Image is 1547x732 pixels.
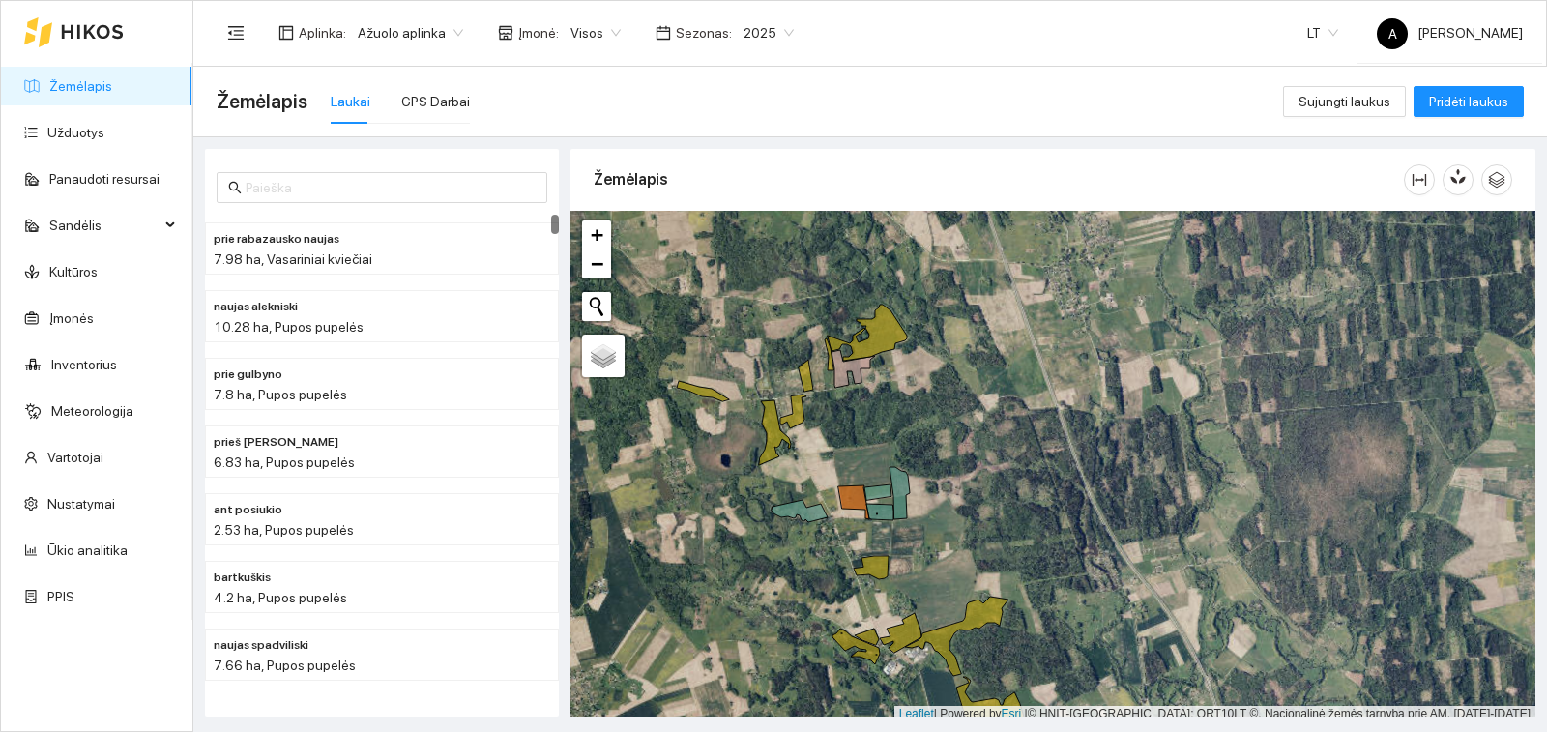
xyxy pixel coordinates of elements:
[47,542,128,558] a: Ūkio analitika
[591,251,603,276] span: −
[214,522,354,538] span: 2.53 ha, Pupos pupelės
[47,589,74,604] a: PPIS
[49,171,160,187] a: Panaudoti resursai
[894,706,1535,722] div: | Powered by © HNIT-[GEOGRAPHIC_DATA]; ORT10LT ©, Nacionalinė žemės tarnyba prie AM, [DATE]-[DATE]
[214,387,347,402] span: 7.8 ha, Pupos pupelės
[1405,172,1434,188] span: column-width
[217,14,255,52] button: menu-fold
[1283,94,1406,109] a: Sujungti laukus
[1002,707,1022,720] a: Esri
[582,220,611,249] a: Zoom in
[498,25,513,41] span: shop
[518,22,559,44] span: Įmonė :
[214,501,282,519] span: ant posiukio
[214,658,356,673] span: 7.66 ha, Pupos pupelės
[228,181,242,194] span: search
[214,569,271,587] span: bartkuškis
[246,177,536,198] input: Paieška
[1299,91,1390,112] span: Sujungti laukus
[214,251,372,267] span: 7.98 ha, Vasariniai kviečiai
[594,152,1404,207] div: Žemėlapis
[1388,18,1397,49] span: A
[278,25,294,41] span: layout
[591,222,603,247] span: +
[49,264,98,279] a: Kultūros
[1404,164,1435,195] button: column-width
[49,78,112,94] a: Žemėlapis
[676,22,732,44] span: Sezonas :
[1025,707,1028,720] span: |
[51,403,133,419] a: Meteorologija
[214,590,347,605] span: 4.2 ha, Pupos pupelės
[899,707,934,720] a: Leaflet
[47,450,103,465] a: Vartotojai
[299,22,346,44] span: Aplinka :
[214,433,338,452] span: prieš gulbyna
[401,91,470,112] div: GPS Darbai
[582,292,611,321] button: Initiate a new search
[49,206,160,245] span: Sandėlis
[214,366,282,384] span: prie gulbyno
[51,357,117,372] a: Inventorius
[214,454,355,470] span: 6.83 ha, Pupos pupelės
[1307,18,1338,47] span: LT
[1414,94,1524,109] a: Pridėti laukus
[656,25,671,41] span: calendar
[744,18,794,47] span: 2025
[331,91,370,112] div: Laukai
[1283,86,1406,117] button: Sujungti laukus
[214,230,339,249] span: prie rabazausko naujas
[227,24,245,42] span: menu-fold
[49,310,94,326] a: Įmonės
[217,86,307,117] span: Žemėlapis
[582,249,611,278] a: Zoom out
[47,496,115,512] a: Nustatymai
[214,636,308,655] span: naujas spadviliski
[1414,86,1524,117] button: Pridėti laukus
[214,319,364,335] span: 10.28 ha, Pupos pupelės
[1429,91,1508,112] span: Pridėti laukus
[47,125,104,140] a: Užduotys
[214,298,298,316] span: naujas alekniski
[582,335,625,377] a: Layers
[570,18,621,47] span: Visos
[1377,25,1523,41] span: [PERSON_NAME]
[358,18,463,47] span: Ažuolo aplinka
